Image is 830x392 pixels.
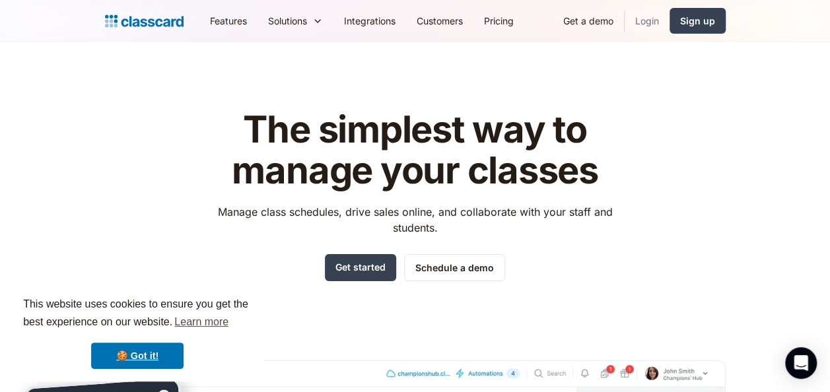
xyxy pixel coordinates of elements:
a: home [105,12,184,30]
div: Solutions [258,6,333,36]
a: dismiss cookie message [91,343,184,369]
div: Open Intercom Messenger [785,347,817,379]
a: Features [199,6,258,36]
a: Get a demo [553,6,624,36]
a: Customers [406,6,473,36]
p: Manage class schedules, drive sales online, and collaborate with your staff and students. [205,204,625,236]
a: Schedule a demo [404,254,505,281]
a: Login [625,6,670,36]
a: Sign up [670,8,726,34]
h1: The simplest way to manage your classes [205,110,625,191]
div: Solutions [268,14,307,28]
a: Pricing [473,6,524,36]
a: learn more about cookies [172,312,230,332]
a: Integrations [333,6,406,36]
div: Sign up [680,14,715,28]
div: cookieconsent [11,284,264,381]
a: Get started [325,254,396,281]
span: This website uses cookies to ensure you get the best experience on our website. [23,296,252,332]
